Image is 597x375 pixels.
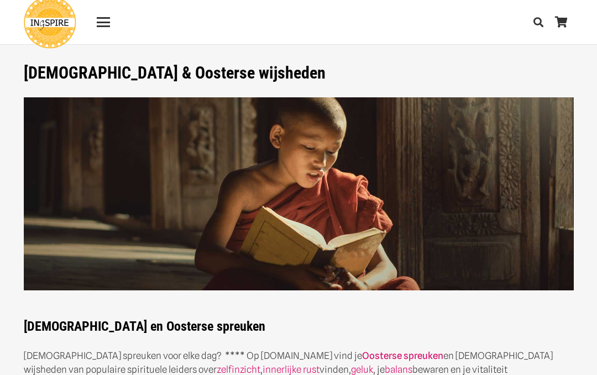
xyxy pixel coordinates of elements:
a: balans [385,364,412,375]
a: Menu [89,15,117,29]
a: zelfinzicht [217,364,260,375]
a: Oosterse spreuken [362,350,443,361]
strong: [DEMOGRAPHIC_DATA] en Oosterse spreuken [24,319,265,334]
a: geluk [351,364,373,375]
a: Zoeken [527,8,549,36]
img: Ontdek de mooiste boeddhistische spreuken en oosterse wijsheden van Ingspire.nl [24,97,574,291]
h1: [DEMOGRAPHIC_DATA] & Oosterse wijsheden [24,63,574,83]
a: innerlijke rust [263,364,320,375]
